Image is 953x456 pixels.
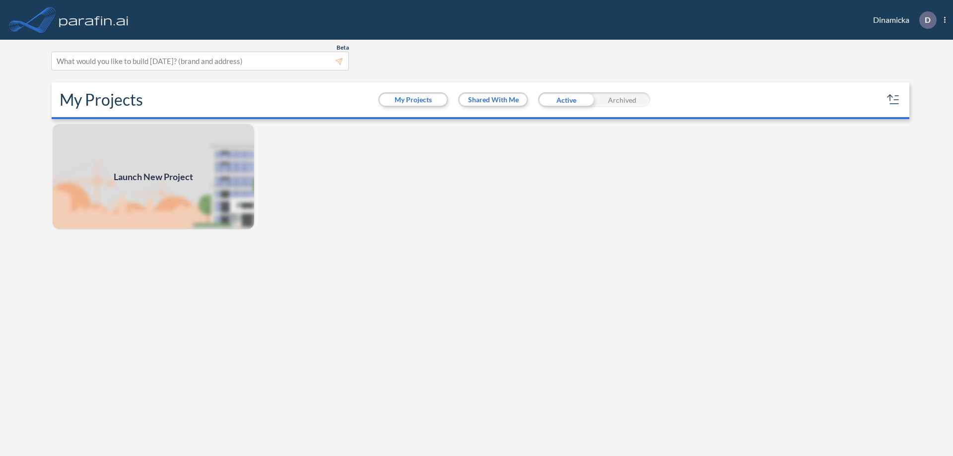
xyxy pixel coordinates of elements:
[460,94,527,106] button: Shared With Me
[538,92,594,107] div: Active
[885,92,901,108] button: sort
[114,170,193,184] span: Launch New Project
[52,123,255,230] img: add
[52,123,255,230] a: Launch New Project
[380,94,447,106] button: My Projects
[337,44,349,52] span: Beta
[594,92,650,107] div: Archived
[925,15,931,24] p: D
[858,11,946,29] div: Dinamicka
[57,10,131,30] img: logo
[60,90,143,109] h2: My Projects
